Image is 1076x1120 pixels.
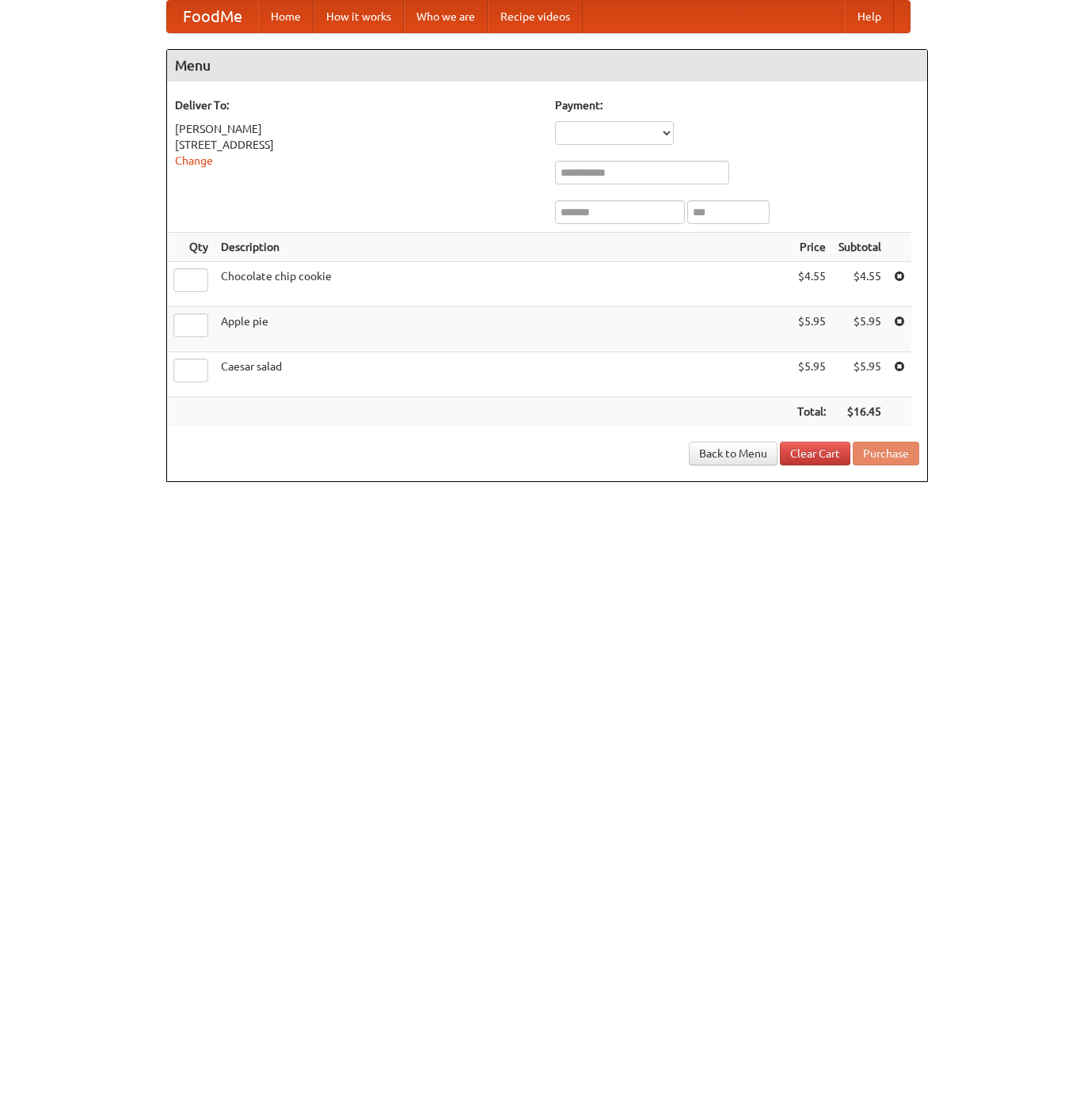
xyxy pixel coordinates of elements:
[258,1,314,32] a: Home
[832,352,888,397] td: $5.95
[215,262,791,307] td: Chocolate chip cookie
[175,121,539,137] div: [PERSON_NAME]
[215,233,791,262] th: Description
[853,442,919,465] button: Purchase
[845,1,894,32] a: Help
[555,97,919,113] h5: Payment:
[215,352,791,397] td: Caesar salad
[488,1,583,32] a: Recipe videos
[175,137,539,153] div: [STREET_ADDRESS]
[791,352,832,397] td: $5.95
[689,442,778,465] a: Back to Menu
[167,233,215,262] th: Qty
[791,233,832,262] th: Price
[167,1,258,32] a: FoodMe
[404,1,488,32] a: Who we are
[780,442,850,465] a: Clear Cart
[791,397,832,427] th: Total:
[832,307,888,352] td: $5.95
[791,307,832,352] td: $5.95
[215,307,791,352] td: Apple pie
[167,50,927,82] h4: Menu
[832,397,888,427] th: $16.45
[175,97,539,113] h5: Deliver To:
[314,1,404,32] a: How it works
[175,154,213,167] a: Change
[832,262,888,307] td: $4.55
[791,262,832,307] td: $4.55
[832,233,888,262] th: Subtotal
